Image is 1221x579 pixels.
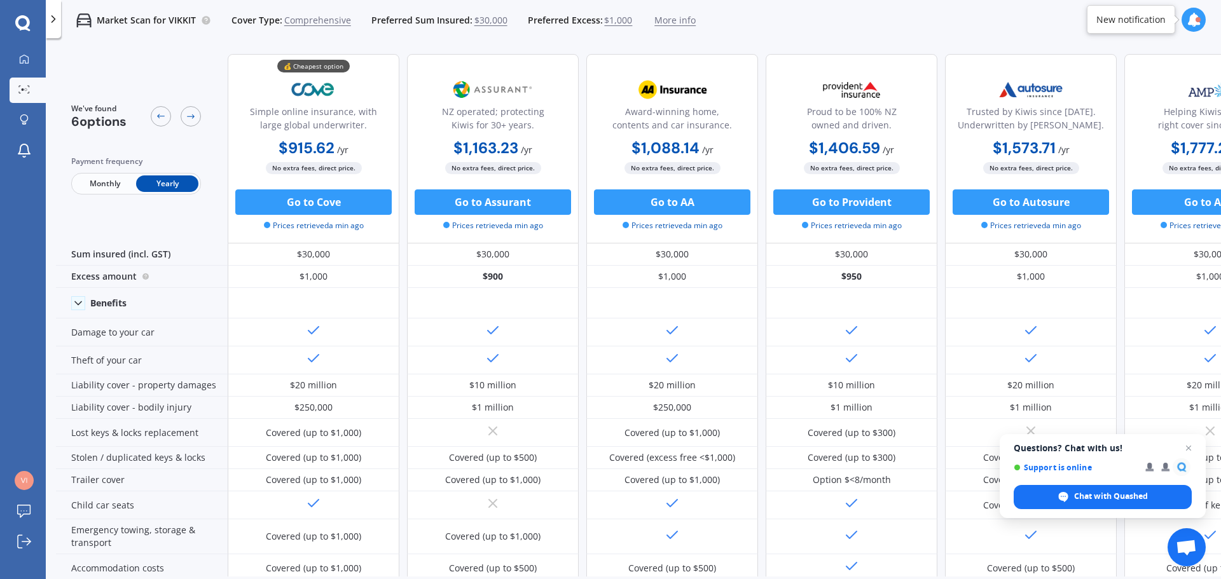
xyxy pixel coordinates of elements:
div: Covered (up to $500) [449,562,537,575]
div: Theft of your car [56,346,228,374]
div: Covered (up to $1,000) [266,451,361,464]
img: Autosure.webp [989,74,1073,106]
div: Covered (up to $1,000) [445,473,541,486]
span: 6 options [71,113,127,130]
span: No extra fees, direct price. [983,162,1079,174]
span: Questions? Chat with us! [1014,443,1192,453]
div: Covered (up to $1,000) [266,426,361,439]
div: NZ operated; protecting Kiwis for 30+ years. [418,105,568,137]
div: $1 million [472,401,514,414]
div: $10 million [828,379,875,392]
div: Emergency towing, storage & transport [56,519,228,554]
div: $250,000 [294,401,333,414]
div: Covered (up to $1,000) [624,473,720,486]
b: $1,088.14 [631,138,700,158]
div: 💰 Cheapest option [277,60,350,72]
img: AA.webp [630,74,714,106]
div: $30,000 [407,243,579,266]
button: Go to Autosure [953,189,1109,215]
div: Covered (up to $300) [808,426,895,439]
b: $1,163.23 [453,138,518,158]
span: No extra fees, direct price. [266,162,362,174]
div: Covered (excess free <$1,000) [609,451,735,464]
p: Market Scan for VIKKIT [97,14,196,27]
div: $1,000 [586,266,758,288]
div: New notification [1096,13,1166,26]
div: $20 million [290,379,337,392]
div: Award-winning home, contents and car insurance. [597,105,747,137]
span: No extra fees, direct price. [804,162,900,174]
span: Prices retrieved a min ago [264,220,364,231]
span: Prices retrieved a min ago [623,220,722,231]
span: More info [654,14,696,27]
span: $30,000 [474,14,507,27]
b: $1,406.59 [809,138,880,158]
span: Prices retrieved a min ago [443,220,543,231]
div: $30,000 [945,243,1117,266]
span: Prices retrieved a min ago [802,220,902,231]
span: / yr [337,144,348,156]
span: No extra fees, direct price. [624,162,721,174]
div: Covered (up to $1,000) [983,473,1079,486]
img: car.f15378c7a67c060ca3f3.svg [76,13,92,28]
div: $1,000 [228,266,399,288]
div: $1 million [1010,401,1052,414]
div: $250,000 [653,401,691,414]
div: Covered (up to $300) [808,451,895,464]
span: Comprehensive [284,14,351,27]
span: Monthly [74,175,136,192]
span: We've found [71,103,127,114]
span: Prices retrieved a min ago [981,220,1081,231]
div: Liability cover - bodily injury [56,397,228,419]
div: Covered (up to $1,000) [624,426,720,439]
div: Liability cover - property damages [56,374,228,397]
div: Lost keys & locks replacement [56,419,228,447]
span: Cover Type: [231,14,282,27]
div: $10 million [469,379,516,392]
div: Option $<8/month [813,473,891,486]
div: Child car seats [56,491,228,519]
div: $1,000 [945,266,1117,288]
b: $915.62 [279,138,335,158]
span: No extra fees, direct price. [445,162,541,174]
div: $30,000 [766,243,937,266]
div: Covered (up to $500) [449,451,537,464]
span: Preferred Excess: [528,14,603,27]
span: / yr [1058,144,1070,156]
button: Go to Cove [235,189,392,215]
span: Yearly [136,175,198,192]
div: Proud to be 100% NZ owned and driven. [776,105,927,137]
div: Payment frequency [71,155,201,168]
span: / yr [702,144,714,156]
div: Covered (up to $500) [628,562,716,575]
div: Covered (if kept in car) [983,499,1079,512]
button: Go to Assurant [415,189,571,215]
span: Chat with Quashed [1074,491,1148,502]
span: Preferred Sum Insured: [371,14,473,27]
div: Covered (up to $500) [987,562,1075,575]
div: Excess amount [56,266,228,288]
div: Damage to your car [56,318,228,346]
span: / yr [521,144,532,156]
div: $30,000 [228,243,399,266]
b: $1,573.71 [993,138,1056,158]
div: Covered (up to $1,000) [266,530,361,543]
div: Trailer cover [56,469,228,491]
button: Go to Provident [773,189,930,215]
button: Go to AA [594,189,750,215]
div: Covered (up to $1,000) [266,562,361,575]
div: Covered (up to $1,000) [266,473,361,486]
div: $30,000 [586,243,758,266]
div: $1 million [831,401,873,414]
div: Benefits [90,297,127,309]
span: $1,000 [604,14,632,27]
img: Cove.webp [272,74,355,106]
span: / yr [883,144,894,156]
img: Provident.png [810,74,893,106]
div: $950 [766,266,937,288]
span: Chat with Quashed [1014,485,1192,509]
img: Assurant.png [451,74,535,106]
div: Trusted by Kiwis since [DATE]. Underwritten by [PERSON_NAME]. [956,105,1106,137]
div: Covered (up to $1,000) [983,451,1079,464]
span: Support is online [1014,463,1136,472]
